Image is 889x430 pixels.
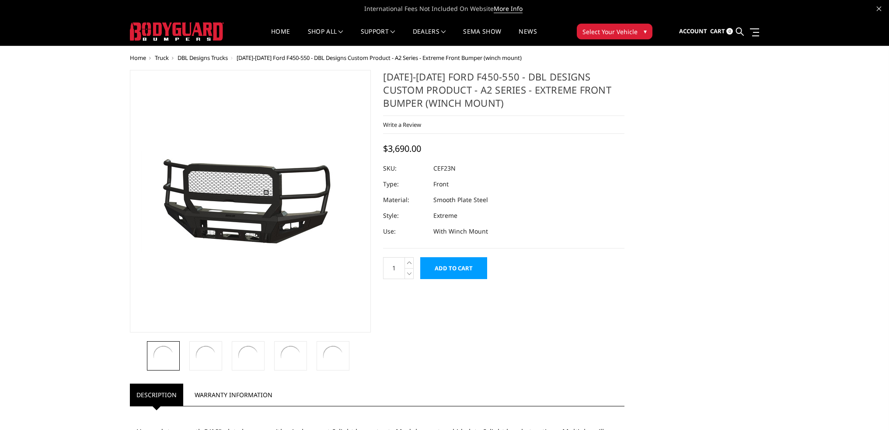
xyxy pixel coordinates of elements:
[383,224,427,239] dt: Use:
[519,28,537,45] a: News
[361,28,395,45] a: Support
[130,22,224,41] img: BODYGUARD BUMPERS
[644,27,647,36] span: ▾
[237,54,522,62] span: [DATE]-[DATE] Ford F450-550 - DBL Designs Custom Product - A2 Series - Extreme Front Bumper (winc...
[577,24,652,39] button: Select Your Vehicle
[383,143,421,154] span: $3,690.00
[383,208,427,224] dt: Style:
[433,176,449,192] dd: Front
[726,28,733,35] span: 0
[130,384,183,406] a: Description
[188,384,279,406] a: Warranty Information
[433,161,456,176] dd: CEF23N
[413,28,446,45] a: Dealers
[151,344,175,368] img: 2023-2025 Ford F450-550 - DBL Designs Custom Product - A2 Series - Extreme Front Bumper (winch mo...
[433,224,488,239] dd: With Winch Mount
[710,27,725,35] span: Cart
[494,4,523,13] a: More Info
[383,161,427,176] dt: SKU:
[271,28,290,45] a: Home
[279,344,303,368] img: 2023-2025 Ford F450-550 - DBL Designs Custom Product - A2 Series - Extreme Front Bumper (winch mo...
[321,344,345,368] img: 2023-2025 Ford F450-550 - DBL Designs Custom Product - A2 Series - Extreme Front Bumper (winch mo...
[383,70,624,116] h1: [DATE]-[DATE] Ford F450-550 - DBL Designs Custom Product - A2 Series - Extreme Front Bumper (winc...
[194,344,218,368] img: 2023-2025 Ford F450-550 - DBL Designs Custom Product - A2 Series - Extreme Front Bumper (winch mo...
[710,20,733,43] a: Cart 0
[433,192,488,208] dd: Smooth Plate Steel
[308,28,343,45] a: shop all
[383,176,427,192] dt: Type:
[236,344,260,368] img: 2023-2025 Ford F450-550 - DBL Designs Custom Product - A2 Series - Extreme Front Bumper (winch mo...
[433,208,457,224] dd: Extreme
[383,121,421,129] a: Write a Review
[679,20,707,43] a: Account
[582,27,638,36] span: Select Your Vehicle
[178,54,228,62] a: DBL Designs Trucks
[141,151,359,252] img: 2023-2025 Ford F450-550 - DBL Designs Custom Product - A2 Series - Extreme Front Bumper (winch mo...
[383,192,427,208] dt: Material:
[420,257,487,279] input: Add to Cart
[463,28,501,45] a: SEMA Show
[679,27,707,35] span: Account
[130,54,146,62] a: Home
[155,54,169,62] a: Truck
[130,70,371,332] a: 2023-2025 Ford F450-550 - DBL Designs Custom Product - A2 Series - Extreme Front Bumper (winch mo...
